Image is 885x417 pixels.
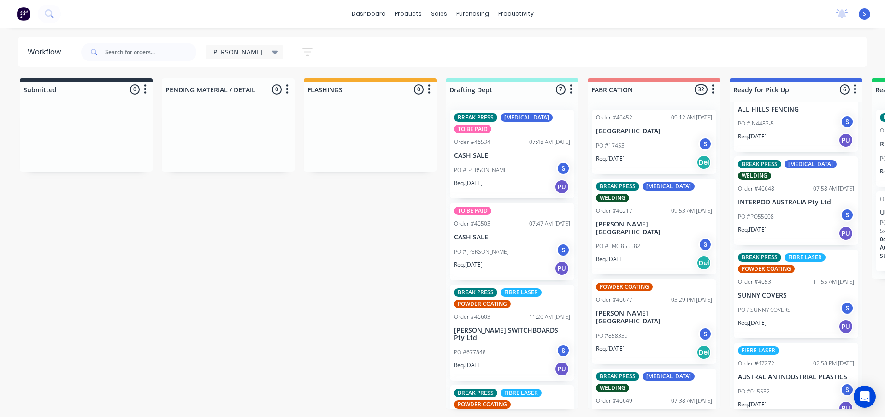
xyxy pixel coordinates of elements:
[454,207,491,215] div: TO BE PAID
[738,213,774,221] p: PO #PO55608
[854,386,876,408] div: Open Intercom Messenger
[454,220,490,228] div: Order #46503
[450,285,574,381] div: BREAK PRESSFIBRE LASERPOWDER COATINGOrder #4660311:20 AM [DATE][PERSON_NAME] SWITCHBOARDS Pty Ltd...
[696,256,711,270] div: Del
[738,278,774,286] div: Order #46531
[596,283,653,291] div: POWDER COATING
[734,156,858,245] div: BREAK PRESS[MEDICAL_DATA]WELDINGOrder #4664807:58 AM [DATE]INTERPOD AUSTRALIA Pty LtdPO #PO55608S...
[454,361,483,369] p: Req. [DATE]
[596,255,625,263] p: Req. [DATE]
[556,344,570,357] div: S
[698,327,712,341] div: S
[643,182,695,191] div: [MEDICAL_DATA]
[840,383,854,397] div: S
[785,160,837,168] div: [MEDICAL_DATA]
[813,278,854,286] div: 11:55 AM [DATE]
[596,372,639,381] div: BREAK PRESS
[734,75,858,152] div: ALL HILLS FENCINGPO #JN4483-5SReq.[DATE]PU
[738,198,854,206] p: INTERPOD AUSTRALIA Pty Ltd
[556,243,570,257] div: S
[671,296,712,304] div: 03:29 PM [DATE]
[596,182,639,191] div: BREAK PRESS
[501,389,542,397] div: FIBRE LASER
[529,138,570,146] div: 07:48 AM [DATE]
[840,115,854,129] div: S
[494,7,538,21] div: productivity
[734,250,858,338] div: BREAK PRESSFIBRE LASERPOWDER COATINGOrder #4653111:55 AM [DATE]SUNNY COVERSPO #SUNNY COVERSSReq.[...
[696,345,711,360] div: Del
[211,47,263,57] span: [PERSON_NAME]
[596,220,712,236] p: [PERSON_NAME][GEOGRAPHIC_DATA]
[840,301,854,315] div: S
[596,194,629,202] div: WELDING
[840,208,854,222] div: S
[671,113,712,122] div: 09:12 AM [DATE]
[454,233,570,241] p: CASH SALE
[454,348,486,357] p: PO #677848
[738,387,770,396] p: PO #015532
[813,185,854,193] div: 07:58 AM [DATE]
[698,137,712,151] div: S
[596,113,632,122] div: Order #46452
[426,7,452,21] div: sales
[671,397,712,405] div: 07:38 AM [DATE]
[454,327,570,342] p: [PERSON_NAME] SWITCHBOARDS Pty Ltd
[454,288,497,297] div: BREAK PRESS
[671,207,712,215] div: 09:53 AM [DATE]
[390,7,426,21] div: products
[596,155,625,163] p: Req. [DATE]
[596,242,640,250] p: PO #EMC 855582
[501,288,542,297] div: FIBRE LASER
[738,160,781,168] div: BREAK PRESS
[838,401,853,416] div: PU
[596,207,632,215] div: Order #46217
[738,319,767,327] p: Req. [DATE]
[838,133,853,148] div: PU
[696,155,711,170] div: Del
[105,43,196,61] input: Search for orders...
[596,127,712,135] p: [GEOGRAPHIC_DATA]
[555,362,569,376] div: PU
[596,296,632,304] div: Order #46677
[454,400,511,409] div: POWDER COATING
[529,313,570,321] div: 11:20 AM [DATE]
[454,152,570,160] p: CASH SALE
[454,125,491,133] div: TO BE PAID
[454,300,511,308] div: POWDER COATING
[596,332,628,340] p: PO #858339
[17,7,30,21] img: Factory
[738,292,854,299] p: SUNNY COVERS
[738,106,854,113] p: ALL HILLS FENCING
[454,179,483,187] p: Req. [DATE]
[738,119,774,128] p: PO #JN4483-5
[643,372,695,381] div: [MEDICAL_DATA]
[738,226,767,234] p: Req. [DATE]
[454,313,490,321] div: Order #46603
[596,310,712,325] p: [PERSON_NAME][GEOGRAPHIC_DATA]
[738,346,779,355] div: FIBRE LASER
[596,142,625,150] p: PO #17453
[454,248,509,256] p: PO #[PERSON_NAME]
[452,7,494,21] div: purchasing
[596,384,629,392] div: WELDING
[738,373,854,381] p: AUSTRALIAN INDUSTRIAL PLASTICS
[738,400,767,409] p: Req. [DATE]
[738,359,774,368] div: Order #47272
[454,261,483,269] p: Req. [DATE]
[738,265,795,273] div: POWDER COATING
[555,179,569,194] div: PU
[596,397,632,405] div: Order #46649
[555,261,569,276] div: PU
[698,238,712,251] div: S
[347,7,390,21] a: dashboard
[738,253,781,262] div: BREAK PRESS
[738,172,771,180] div: WELDING
[450,110,574,198] div: BREAK PRESS[MEDICAL_DATA]TO BE PAIDOrder #4653407:48 AM [DATE]CASH SALEPO #[PERSON_NAME]SReq.[DAT...
[738,132,767,141] p: Req. [DATE]
[454,113,497,122] div: BREAK PRESS
[838,226,853,241] div: PU
[592,110,716,174] div: Order #4645209:12 AM [DATE][GEOGRAPHIC_DATA]PO #17453SReq.[DATE]Del
[556,161,570,175] div: S
[592,279,716,364] div: POWDER COATINGOrder #4667703:29 PM [DATE][PERSON_NAME][GEOGRAPHIC_DATA]PO #858339SReq.[DATE]Del
[529,220,570,228] div: 07:47 AM [DATE]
